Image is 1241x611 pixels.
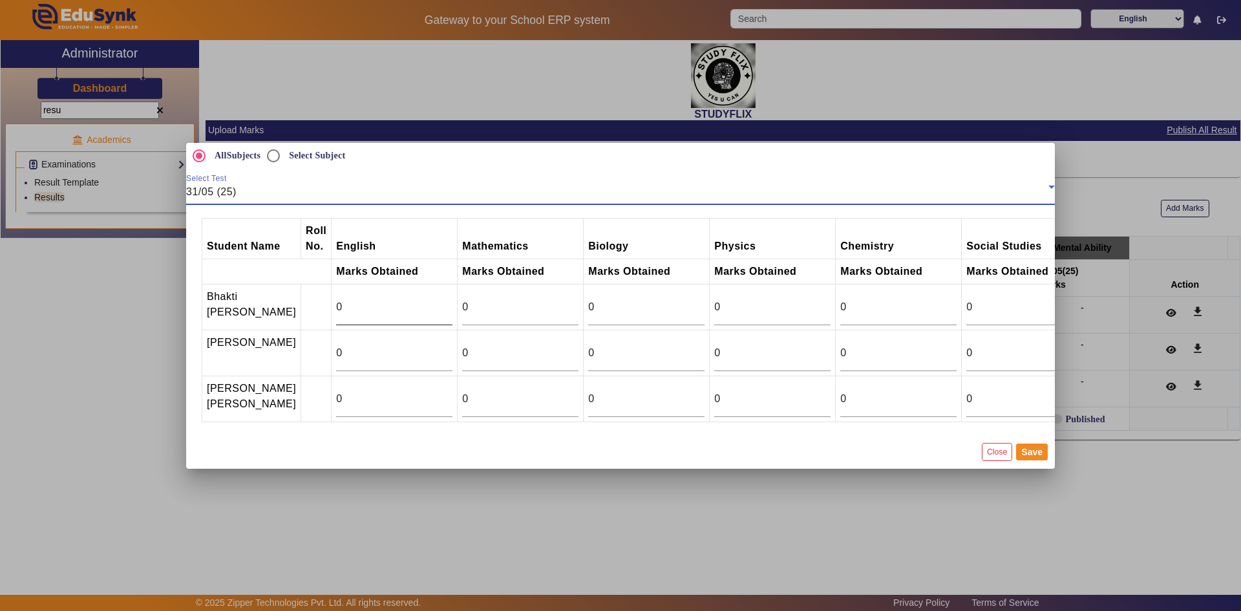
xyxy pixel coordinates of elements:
mat-label: Select Test [186,174,227,182]
input: Marks Obtained [966,391,1083,407]
th: Biology [584,218,710,259]
input: Marks Obtained [462,299,578,315]
input: Marks Obtained [336,299,452,315]
th: Roll No. [301,218,332,259]
input: Marks Obtained [966,345,1083,361]
input: Marks Obtained [462,345,578,361]
input: Marks Obtained [714,299,831,315]
th: Chemistry [836,218,962,259]
td: [PERSON_NAME] [202,330,301,376]
input: Marks Obtained [336,391,452,407]
input: Marks Obtained [714,391,831,407]
input: Marks Obtained [840,345,957,361]
th: Marks Obtained [458,259,584,284]
th: English [332,218,458,259]
th: Physics [710,218,836,259]
input: Marks Obtained [840,391,957,407]
input: Marks Obtained [840,299,957,315]
input: Marks Obtained [336,345,452,361]
td: [PERSON_NAME] [PERSON_NAME] [202,376,301,422]
th: Marks Obtained [332,259,458,284]
input: Marks Obtained [462,391,578,407]
input: Marks Obtained [588,345,705,361]
th: Marks Obtained [962,259,1088,284]
label: AllSubjects [212,150,260,161]
th: Mathematics [458,218,584,259]
input: Marks Obtained [966,299,1083,315]
label: Select Subject [286,150,345,161]
th: Marks Obtained [836,259,962,284]
th: Social Studies [962,218,1088,259]
th: Marks Obtained [710,259,836,284]
input: Marks Obtained [588,391,705,407]
span: 31/05 (25) [186,186,237,197]
th: Student Name [202,218,301,259]
td: Bhakti [PERSON_NAME] [202,284,301,330]
input: Marks Obtained [714,345,831,361]
button: Save [1016,444,1048,460]
button: Close [982,443,1012,460]
th: Marks Obtained [584,259,710,284]
input: Marks Obtained [588,299,705,315]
